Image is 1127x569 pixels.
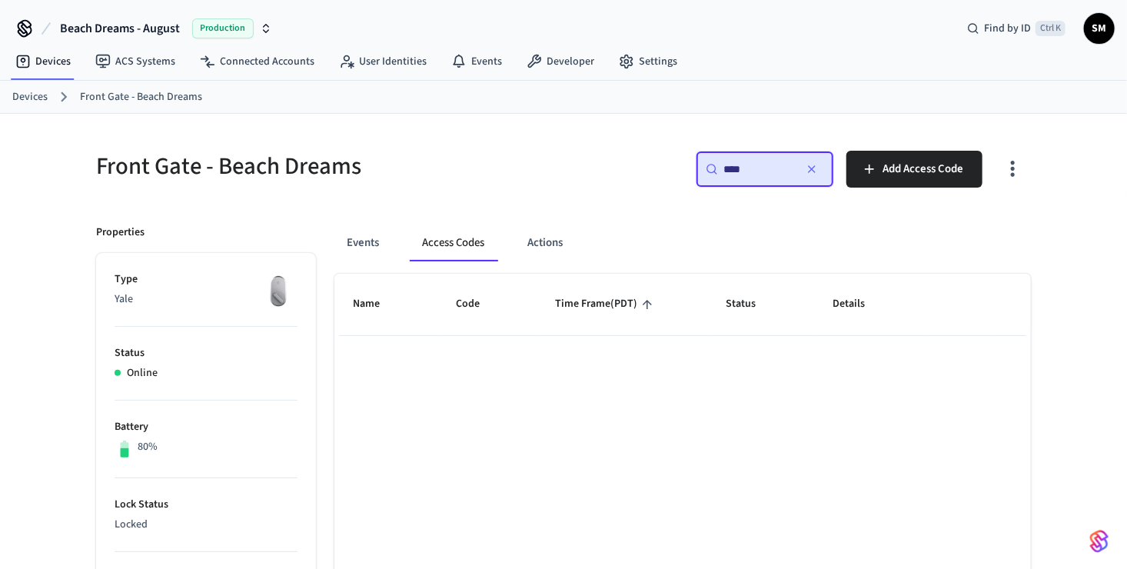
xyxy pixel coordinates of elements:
[439,48,514,75] a: Events
[127,365,158,381] p: Online
[60,19,180,38] span: Beach Dreams - August
[188,48,327,75] a: Connected Accounts
[456,292,500,316] span: Code
[115,497,298,513] p: Lock Status
[259,271,298,310] img: August Wifi Smart Lock 3rd Gen, Silver, Front
[1036,21,1065,36] span: Ctrl K
[115,517,298,533] p: Locked
[115,271,298,288] p: Type
[3,48,83,75] a: Devices
[607,48,690,75] a: Settings
[115,291,298,308] p: Yale
[96,151,554,182] h5: Front Gate - Beach Dreams
[334,274,1031,335] table: sticky table
[846,151,982,188] button: Add Access Code
[515,225,575,261] button: Actions
[833,292,885,316] span: Details
[1084,13,1115,44] button: SM
[883,159,964,179] span: Add Access Code
[410,225,497,261] button: Access Codes
[334,225,1031,261] div: ant example
[955,15,1078,42] div: Find by IDCtrl K
[115,419,298,435] p: Battery
[96,225,145,241] p: Properties
[1085,15,1113,42] span: SM
[555,292,657,316] span: Time Frame(PDT)
[138,439,158,455] p: 80%
[514,48,607,75] a: Developer
[80,89,202,105] a: Front Gate - Beach Dreams
[115,345,298,361] p: Status
[12,89,48,105] a: Devices
[726,292,776,316] span: Status
[327,48,439,75] a: User Identities
[334,225,391,261] button: Events
[1090,529,1109,554] img: SeamLogoGradient.69752ec5.svg
[353,292,400,316] span: Name
[192,18,254,38] span: Production
[83,48,188,75] a: ACS Systems
[984,21,1031,36] span: Find by ID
